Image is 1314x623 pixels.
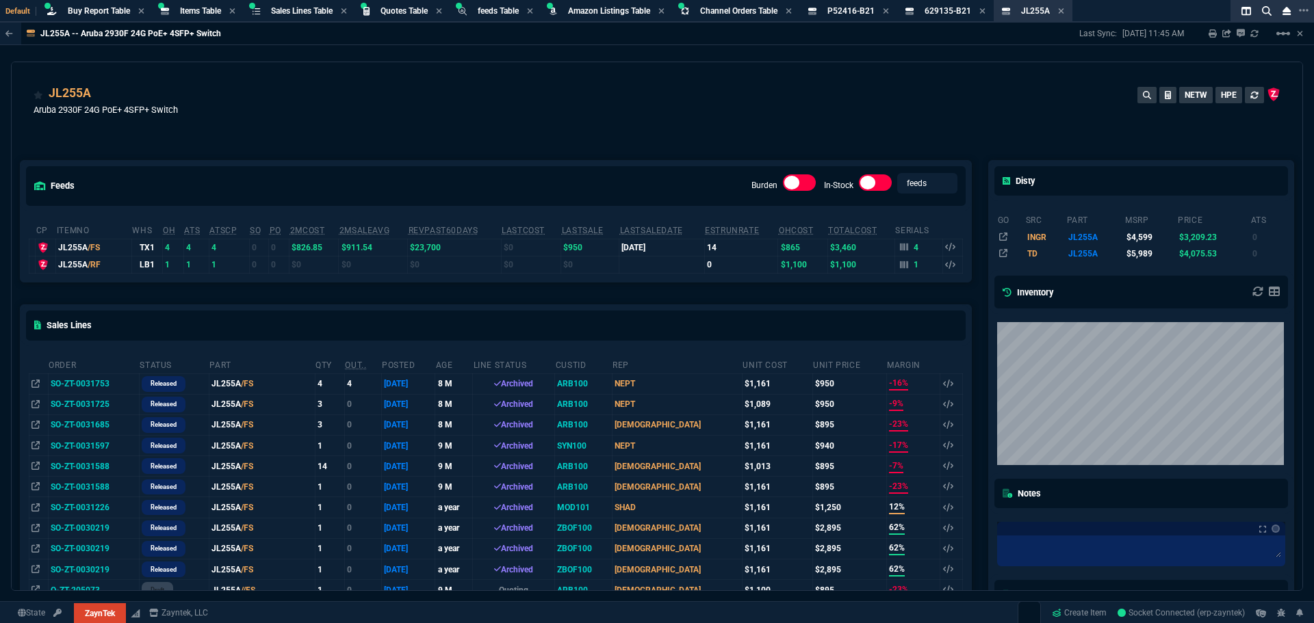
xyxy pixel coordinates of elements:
[241,482,253,492] span: /FS
[1297,28,1303,39] a: Hide Workbench
[1177,209,1250,228] th: price
[979,6,985,17] nx-icon: Close Tab
[180,6,221,16] span: Items Table
[241,441,253,451] span: /FS
[478,6,519,16] span: feeds Table
[315,497,344,518] td: 1
[381,518,435,538] td: [DATE]
[1215,87,1242,103] button: HPE
[49,84,91,102] div: JL255A
[812,436,886,456] td: $940
[1250,246,1285,262] td: 0
[527,6,533,17] nx-icon: Close Tab
[502,226,545,235] abbr: The last purchase cost from PO Order
[151,461,177,472] p: Released
[1066,209,1125,228] th: part
[1058,6,1064,17] nx-icon: Close Tab
[381,456,435,477] td: [DATE]
[828,226,877,235] abbr: Total Cost of Units on Hand
[48,580,139,600] td: Q-ZT-205073
[131,220,162,239] th: WHS
[812,518,886,538] td: $2,895
[742,354,812,374] th: Unit Cost
[34,84,43,103] div: Add to Watchlist
[745,501,810,514] div: $1,161
[31,399,40,409] nx-icon: Open In Opposite Panel
[88,243,100,252] span: /FS
[315,559,344,579] td: 1
[745,440,810,452] div: $1,161
[889,563,905,576] span: 62%
[49,607,66,619] a: API TOKEN
[555,436,612,456] td: SYN100
[475,419,552,431] div: Archived
[48,354,139,374] th: Order
[31,420,40,429] nx-icon: Open In Opposite Panel
[827,256,894,273] td: $1,100
[183,256,209,273] td: 1
[889,501,905,514] span: 12%
[1122,28,1184,39] p: [DATE] 11:45 AM
[745,460,810,473] div: $1,013
[859,174,892,196] div: In-Stock
[812,497,886,518] td: $1,250
[241,399,253,409] span: /FS
[138,6,144,17] nx-icon: Close Tab
[889,439,908,453] span: -17%
[435,354,473,374] th: age
[501,256,561,273] td: $0
[315,394,344,414] td: 3
[241,544,253,553] span: /FS
[209,497,315,518] td: JL255A
[612,518,742,538] td: [DEMOGRAPHIC_DATA]
[344,414,381,435] td: 0
[31,503,40,512] nx-icon: Open In Opposite Panel
[745,542,810,555] div: $1,161
[344,394,381,414] td: 0
[1118,608,1245,618] span: Socket Connected (erp-zayntek)
[289,256,339,273] td: $0
[344,518,381,538] td: 0
[812,354,886,374] th: Unit Price
[1257,3,1277,19] nx-icon: Search
[381,477,435,497] td: [DATE]
[889,418,908,432] span: -23%
[475,481,552,493] div: Archived
[131,256,162,273] td: LB1
[34,179,75,192] h5: feeds
[31,379,40,388] nx-icon: Open In Opposite Panel
[270,226,281,235] abbr: Total units on open Purchase Orders
[1177,228,1250,245] td: $3,209.23
[151,481,177,492] p: Released
[48,414,139,435] td: SO-ZT-0031685
[555,354,612,374] th: CustId
[435,414,473,435] td: 8 M
[315,538,344,559] td: 1
[562,226,604,235] abbr: The last SO Inv price. No time limit. (ignore zeros)
[889,397,903,411] span: -9%
[209,518,315,538] td: JL255A
[475,398,552,410] div: Archived
[151,543,177,554] p: Released
[381,394,435,414] td: [DATE]
[435,580,473,600] td: 9 M
[48,518,139,538] td: SO-ZT-0030219
[745,419,810,431] div: $1,161
[48,559,139,579] td: SO-ZT-0030219
[812,559,886,579] td: $2,895
[1079,28,1122,39] p: Last Sync:
[183,239,209,256] td: 4
[435,518,473,538] td: a year
[241,379,253,388] span: /FS
[812,394,886,414] td: $950
[1025,209,1066,228] th: src
[812,456,886,477] td: $895
[889,377,908,390] span: -16%
[56,220,132,239] th: ItemNo
[555,477,612,497] td: ARB100
[778,256,827,273] td: $1,100
[824,181,853,190] label: In-Stock
[209,436,315,456] td: JL255A
[612,394,742,414] td: NEPT
[139,354,209,374] th: Status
